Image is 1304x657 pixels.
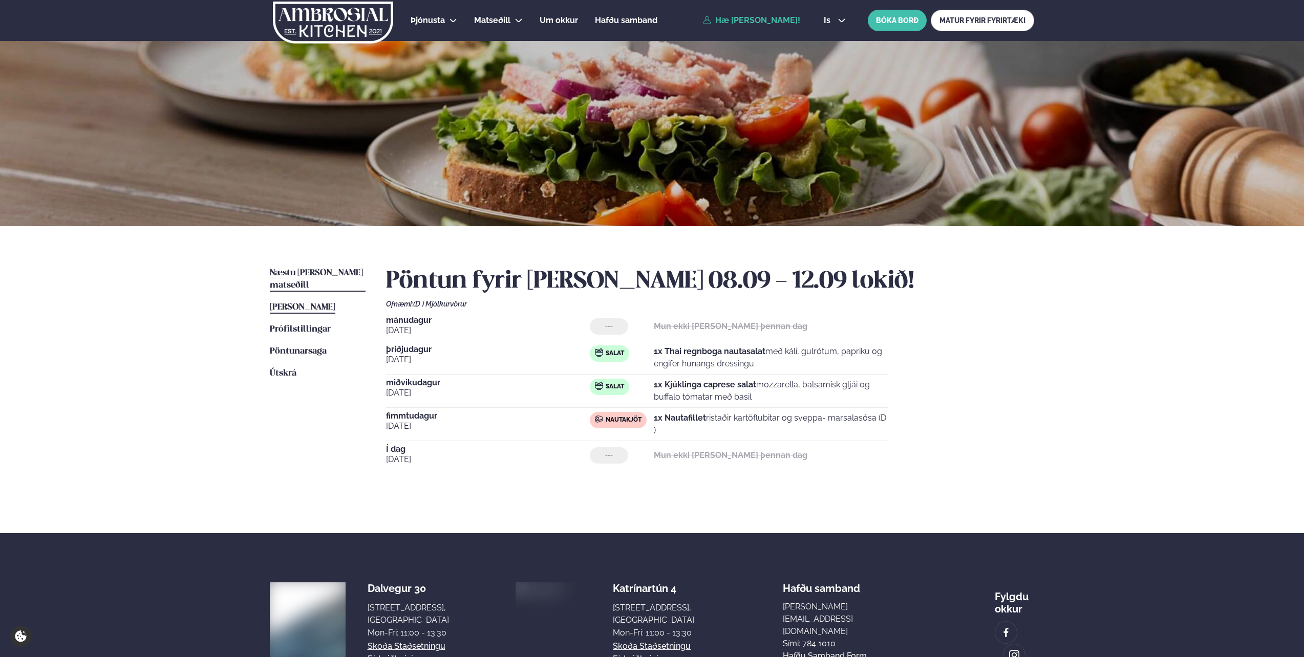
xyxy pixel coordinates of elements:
[386,445,590,453] span: Í dag
[386,267,1034,296] h2: Pöntun fyrir [PERSON_NAME] 08.09 - 12.09 lokið!
[474,14,510,27] a: Matseðill
[511,581,563,596] img: image alt
[386,354,590,366] span: [DATE]
[613,640,691,652] a: Skoða staðsetningu
[272,2,394,43] img: logo
[995,622,1017,643] a: image alt
[270,323,331,336] a: Prófílstillingar
[654,412,888,436] p: ristaðir kartöflubitar og sveppa- marsalasósa (D )
[386,324,590,337] span: [DATE]
[783,638,906,650] p: Sími: 784 1010
[10,626,31,647] a: Cookie settings
[386,453,590,466] span: [DATE]
[783,574,860,595] span: Hafðu samband
[654,321,807,331] strong: Mun ekki [PERSON_NAME] þennan dag
[703,16,800,25] a: Hæ [PERSON_NAME]!
[270,345,327,358] a: Pöntunarsaga
[654,345,888,370] p: með káli, gulrótum, papriku og engifer hunangs dressingu
[368,640,445,652] a: Skoða staðsetningu
[270,269,363,290] span: Næstu [PERSON_NAME] matseðill
[613,602,694,626] div: [STREET_ADDRESS], [GEOGRAPHIC_DATA]
[595,14,657,27] a: Hafðu samband
[540,14,578,27] a: Um okkur
[270,303,335,312] span: [PERSON_NAME]
[474,15,510,25] span: Matseðill
[995,582,1034,615] div: Fylgdu okkur
[270,367,296,380] a: Útskrá
[606,416,642,424] span: Nautakjöt
[386,300,1034,308] div: Ofnæmi:
[270,301,335,314] a: [PERSON_NAME]
[386,420,590,432] span: [DATE]
[386,412,590,420] span: fimmtudagur
[613,627,694,639] div: Mon-Fri: 11:00 - 13:30
[654,346,765,356] strong: 1x Thai regnboga nautasalat
[411,14,445,27] a: Þjónusta
[868,10,927,31] button: BÓKA BORÐ
[606,383,624,391] span: Salat
[605,322,613,331] span: ---
[606,349,624,358] span: Salat
[595,382,603,390] img: salad.svg
[368,582,449,595] div: Dalvegur 30
[270,347,327,356] span: Pöntunarsaga
[605,451,613,459] span: ---
[386,316,590,324] span: mánudagur
[595,348,603,357] img: salad.svg
[413,300,467,308] span: (D ) Mjólkurvörur
[411,15,445,25] span: Þjónusta
[368,602,449,626] div: [STREET_ADDRESS], [GEOGRAPHIC_DATA]
[654,379,888,403] p: mozzarella, balsamísk gljái og buffalo tómatar með basil
[613,582,694,595] div: Katrínartún 4
[654,450,807,460] strong: Mun ekki [PERSON_NAME] þennan dag
[816,16,854,25] button: is
[368,627,449,639] div: Mon-Fri: 11:00 - 13:30
[595,415,603,423] img: beef.svg
[386,345,590,354] span: þriðjudagur
[824,16,833,25] span: is
[270,267,366,292] a: Næstu [PERSON_NAME] matseðill
[540,15,578,25] span: Um okkur
[654,413,706,423] strong: 1x Nautafillet
[931,10,1034,31] a: MATUR FYRIR FYRIRTÆKI
[386,387,590,399] span: [DATE]
[595,15,657,25] span: Hafðu samband
[386,379,590,387] span: miðvikudagur
[270,369,296,378] span: Útskrá
[270,325,331,334] span: Prófílstillingar
[654,380,756,389] strong: 1x Kjúklinga caprese salat
[1000,627,1012,639] img: image alt
[783,601,906,638] a: [PERSON_NAME][EMAIL_ADDRESS][DOMAIN_NAME]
